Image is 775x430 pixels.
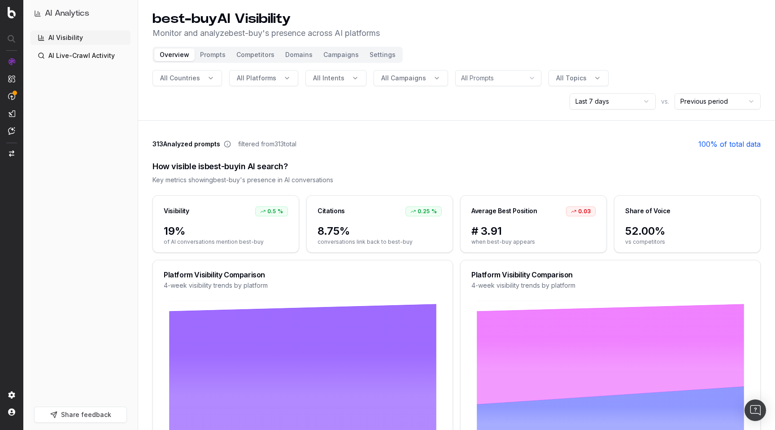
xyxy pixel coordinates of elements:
a: AI Visibility [30,31,131,45]
div: Visibility [164,206,189,215]
div: Platform Visibility Comparison [164,271,442,278]
span: % [278,208,283,215]
div: Citations [318,206,345,215]
div: 4-week visibility trends by platform [164,281,442,290]
span: vs. [661,97,669,106]
img: Studio [8,110,15,117]
span: All Platforms [237,74,276,83]
span: 313 Analyzed prompts [152,140,220,149]
button: Campaigns [318,48,364,61]
img: My account [8,408,15,416]
div: 0.25 [405,206,442,216]
span: of AI conversations mention best-buy [164,238,288,246]
span: when best-buy appears [471,238,596,246]
div: Open Intercom Messenger [745,399,766,421]
span: All Intents [313,74,344,83]
span: vs competitors [625,238,749,246]
div: 0.03 [566,206,596,216]
span: 19% [164,224,288,238]
div: Average Best Position [471,206,537,215]
span: All Countries [160,74,200,83]
div: 4-week visibility trends by platform [471,281,749,290]
button: AI Analytics [34,7,127,20]
span: conversations link back to best-buy [318,238,442,246]
button: Prompts [195,48,231,61]
img: Assist [8,127,15,135]
img: Botify logo [8,7,16,18]
h1: best-buy AI Visibility [152,11,380,27]
button: Settings [364,48,401,61]
h1: AI Analytics [45,7,89,20]
button: Competitors [231,48,280,61]
span: All Topics [556,74,587,83]
div: Share of Voice [625,206,671,215]
span: 8.75% [318,224,442,238]
div: Platform Visibility Comparison [471,271,749,278]
img: Activation [8,92,15,100]
div: How visible is best-buy in AI search? [152,160,761,173]
div: Key metrics showing best-buy 's presence in AI conversations [152,176,761,184]
img: Intelligence [8,75,15,83]
div: 0.5 [255,206,288,216]
span: # 3.91 [471,224,596,238]
span: % [431,208,437,215]
button: Share feedback [34,407,127,423]
span: All Campaigns [381,74,426,83]
span: filtered from 313 total [238,140,296,149]
button: Overview [154,48,195,61]
a: AI Live-Crawl Activity [30,48,131,63]
a: 100% of total data [698,139,761,149]
img: Switch project [9,150,14,157]
p: Monitor and analyze best-buy 's presence across AI platforms [152,27,380,39]
span: 52.00% [625,224,749,238]
img: Analytics [8,58,15,65]
button: Domains [280,48,318,61]
img: Setting [8,391,15,399]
